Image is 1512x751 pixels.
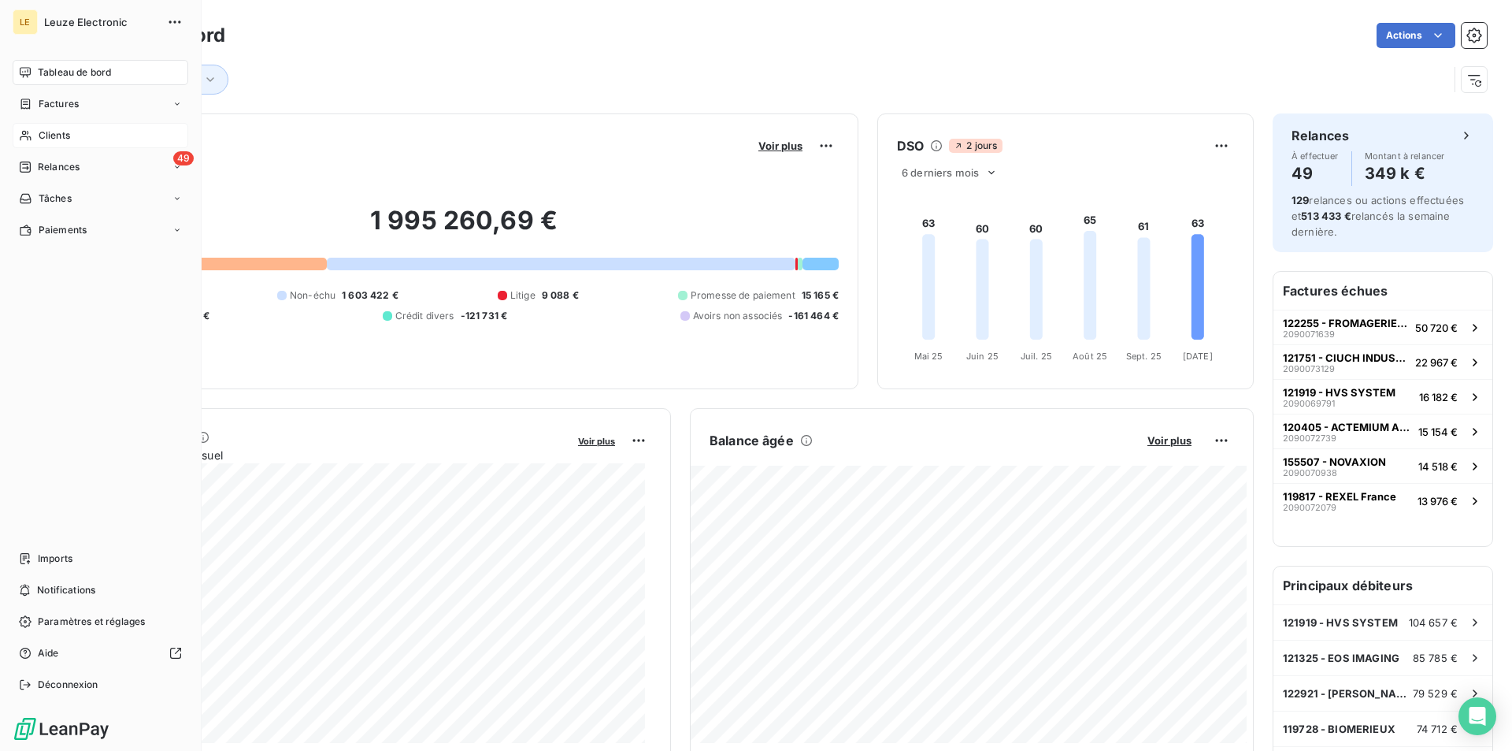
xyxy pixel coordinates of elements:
span: Aide [38,646,59,660]
tspan: Août 25 [1073,351,1107,362]
span: 104 657 € [1409,616,1458,629]
span: Tâches [39,191,72,206]
span: 16 182 € [1419,391,1458,403]
span: -161 464 € [788,309,839,323]
span: Déconnexion [38,678,98,692]
span: 2 jours [949,139,1002,153]
span: Tableau de bord [38,65,111,80]
span: -121 731 € [461,309,508,323]
span: 2090073129 [1283,364,1335,374]
span: 121751 - CIUCH INDUSTRIE [1283,351,1409,364]
h6: Principaux débiteurs [1273,567,1492,604]
button: 119817 - REXEL France209007207913 976 € [1273,483,1492,518]
span: Montant à relancer [1365,151,1445,161]
span: Voir plus [758,139,802,152]
span: Avoirs non associés [693,309,783,323]
span: 155507 - NOVAXION [1283,455,1386,468]
span: 2090072739 [1283,433,1336,443]
span: À effectuer [1291,151,1339,161]
h4: 49 [1291,161,1339,186]
span: 9 088 € [542,288,579,303]
h6: Factures échues [1273,272,1492,310]
h4: 349 k € [1365,161,1445,186]
span: Crédit divers [395,309,454,323]
a: Aide [13,641,188,666]
span: 2090072079 [1283,503,1336,512]
span: 13 976 € [1417,495,1458,507]
span: Clients [39,128,70,143]
h6: Balance âgée [710,431,794,450]
span: Litige [510,288,535,303]
button: 120405 - ACTEMIUM APA209007273915 154 € [1273,414,1492,448]
span: Voir plus [1147,434,1191,447]
span: 121919 - HVS SYSTEM [1283,616,1398,629]
span: 122255 - FROMAGERIE DE L'ERMITAGE [1283,317,1409,329]
tspan: Juil. 25 [1021,351,1052,362]
tspan: [DATE] [1183,351,1213,362]
span: Chiffre d'affaires mensuel [89,447,567,463]
h6: Relances [1291,126,1349,145]
button: Actions [1377,23,1455,48]
span: 513 433 € [1301,210,1351,222]
span: 79 529 € [1413,687,1458,700]
span: 85 785 € [1413,652,1458,664]
button: 122255 - FROMAGERIE DE L'ERMITAGE209007163950 720 € [1273,310,1492,344]
span: 2090071639 [1283,329,1335,339]
span: Notifications [37,583,95,597]
img: Logo LeanPay [13,716,110,742]
h6: DSO [897,136,924,155]
span: 120405 - ACTEMIUM APA [1283,421,1412,433]
span: 49 [173,151,194,165]
h2: 1 995 260,69 € [89,205,839,252]
span: 122921 - [PERSON_NAME] (HVS) [1283,687,1413,700]
span: 22 967 € [1415,356,1458,369]
button: 121919 - HVS SYSTEM209006979116 182 € [1273,379,1492,414]
span: Non-échu [290,288,335,303]
span: Factures [39,97,79,111]
span: Promesse de paiement [691,288,795,303]
span: 15 165 € [802,288,839,303]
span: 129 [1291,194,1309,206]
span: Paramètres et réglages [38,615,145,629]
tspan: Juin 25 [966,351,999,362]
span: 74 712 € [1417,723,1458,735]
span: 14 518 € [1418,460,1458,473]
div: Open Intercom Messenger [1458,697,1496,735]
span: 15 154 € [1418,426,1458,438]
button: 121751 - CIUCH INDUSTRIE209007312922 967 € [1273,344,1492,379]
button: Voir plus [573,433,620,448]
span: 2090070938 [1283,468,1337,478]
span: Relances [38,160,80,174]
span: 6 derniers mois [902,166,979,179]
span: Voir plus [578,436,615,447]
tspan: Sept. 25 [1126,351,1162,362]
button: Voir plus [754,139,807,153]
span: Leuze Electronic [44,16,157,28]
span: 119728 - BIOMERIEUX [1283,723,1395,735]
span: 121919 - HVS SYSTEM [1283,386,1395,399]
span: 1 603 422 € [342,288,398,303]
span: Imports [38,552,72,566]
div: LE [13,9,38,35]
span: 50 720 € [1415,322,1458,334]
span: 121325 - EOS IMAGING [1283,652,1399,664]
button: Voir plus [1143,433,1196,448]
tspan: Mai 25 [914,351,943,362]
span: relances ou actions effectuées et relancés la semaine dernière. [1291,194,1464,238]
span: Paiements [39,223,87,237]
span: 2090069791 [1283,399,1335,408]
button: 155507 - NOVAXION209007093814 518 € [1273,448,1492,483]
span: 119817 - REXEL France [1283,490,1396,503]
